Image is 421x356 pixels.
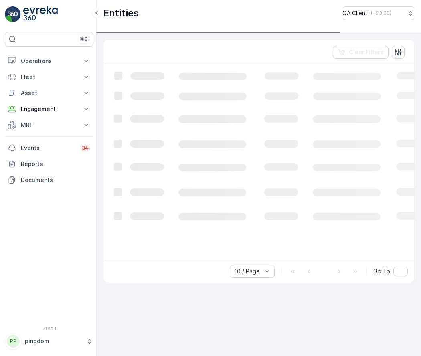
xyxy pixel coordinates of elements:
[5,85,93,101] button: Asset
[21,121,77,129] p: MRF
[23,6,58,22] img: logo_light-DOdMpM7g.png
[5,140,93,156] a: Events34
[25,337,82,345] p: pingdom
[103,7,139,20] p: Entities
[21,73,77,81] p: Fleet
[342,6,415,20] button: QA Client(+03:00)
[21,57,77,65] p: Operations
[373,267,390,275] span: Go To
[5,326,93,331] span: v 1.50.1
[21,105,77,113] p: Engagement
[5,53,93,69] button: Operations
[349,48,384,56] p: Clear Filters
[5,156,93,172] a: Reports
[342,9,368,17] p: QA Client
[5,69,93,85] button: Fleet
[5,6,21,22] img: logo
[5,101,93,117] button: Engagement
[5,117,93,133] button: MRF
[82,145,89,151] p: 34
[21,89,77,97] p: Asset
[371,10,391,16] p: ( +03:00 )
[21,160,90,168] p: Reports
[7,335,20,348] div: PP
[80,36,88,42] p: ⌘B
[21,176,90,184] p: Documents
[5,333,93,350] button: PPpingdom
[21,144,75,152] p: Events
[5,172,93,188] a: Documents
[333,46,389,59] button: Clear Filters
